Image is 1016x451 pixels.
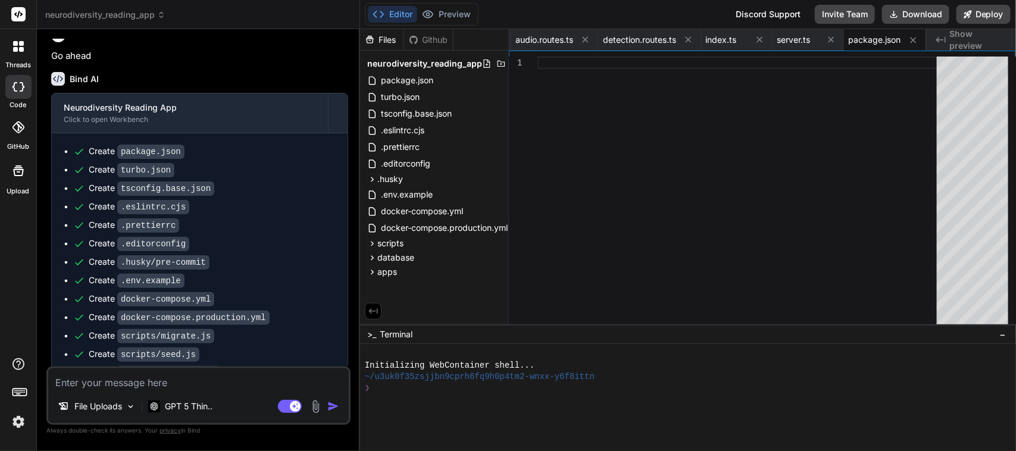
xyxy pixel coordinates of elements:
p: Always double-check its answers. Your in Bind [46,425,351,436]
span: detection.routes.ts [603,34,676,46]
div: Create [89,164,174,176]
code: .env.example [117,274,185,288]
span: turbo.json [380,90,421,104]
span: neurodiversity_reading_app [367,58,482,70]
label: code [10,100,27,110]
p: File Uploads [74,400,122,412]
h6: Bind AI [70,73,99,85]
span: .husky [377,173,403,185]
div: Create [89,145,185,158]
div: 1 [509,57,522,69]
button: Preview [417,6,476,23]
span: Show preview [949,28,1006,52]
div: Create [89,237,189,250]
code: scripts/seed.js [117,347,199,362]
span: neurodiversity_reading_app [45,9,165,21]
code: turbo.json [117,163,174,177]
img: GPT 5 Thinking High [148,400,160,412]
button: − [998,325,1009,344]
code: docker-compose.production.yml [117,311,270,325]
span: database [377,252,414,264]
span: .editorconfig [380,156,432,171]
img: icon [327,400,339,412]
label: threads [5,60,31,70]
p: GPT 5 Thin.. [165,400,212,412]
span: >_ [367,328,376,340]
span: ~/u3uk0f35zsjjbn9cprh6fq9h0p4tm2-wnxx-y6f8ittn [365,371,595,383]
span: server.ts [777,34,811,46]
label: Upload [7,186,30,196]
code: .editorconfig [117,237,189,251]
span: package.json [849,34,901,46]
span: index.ts [706,34,737,46]
button: Invite Team [815,5,875,24]
div: Create [89,256,210,268]
div: Discord Support [729,5,808,24]
span: audio.routes.ts [515,34,573,46]
button: Neurodiversity Reading AppClick to open Workbench [52,93,328,133]
span: docker-compose.production.yml [380,221,509,235]
img: Pick Models [126,402,136,412]
img: attachment [309,400,323,414]
button: Deploy [956,5,1011,24]
code: package.json [117,145,185,159]
button: Editor [368,6,417,23]
code: scripts/migrate.js [117,329,214,343]
div: Create [89,182,214,195]
span: apps [377,266,397,278]
span: Terminal [380,328,412,340]
div: Create [89,311,270,324]
label: GitHub [7,142,29,152]
div: Files [360,34,404,46]
code: .prettierrc [117,218,179,233]
span: − [1000,328,1006,340]
span: scripts [377,237,404,249]
div: Create [89,274,185,287]
button: Download [882,5,949,24]
code: tsconfig.base.json [117,181,214,196]
div: Click to open Workbench [64,115,316,124]
span: privacy [160,427,181,434]
span: ❯ [365,383,371,394]
span: tsconfig.base.json [380,107,453,121]
div: Neurodiversity Reading App [64,102,316,114]
span: .env.example [380,187,434,202]
span: package.json [380,73,434,87]
div: Create [89,293,214,305]
div: Create [89,219,179,231]
code: docker-compose.yml [117,292,214,306]
div: Create [89,330,214,342]
span: .prettierrc [380,140,421,154]
span: .eslintrc.cjs [380,123,426,137]
code: .husky/pre-commit [117,255,210,270]
span: Initializing WebContainer shell... [365,360,535,371]
div: Create [89,348,199,361]
p: Go ahead [51,49,348,63]
code: .eslintrc.cjs [117,200,189,214]
img: settings [8,412,29,432]
span: docker-compose.yml [380,204,464,218]
code: database/schema.sql [117,366,220,380]
div: Create [89,201,189,213]
div: Github [404,34,453,46]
